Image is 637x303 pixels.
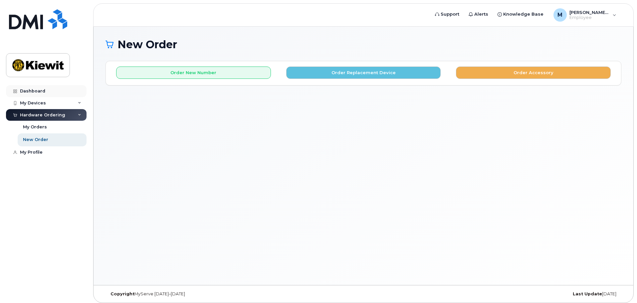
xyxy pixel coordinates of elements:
div: [DATE] [449,291,621,297]
strong: Last Update [573,291,602,296]
strong: Copyright [110,291,134,296]
button: Order Replacement Device [286,67,441,79]
div: MyServe [DATE]–[DATE] [106,291,278,297]
iframe: Messenger Launcher [608,274,632,298]
h1: New Order [106,39,621,50]
button: Order Accessory [456,67,611,79]
button: Order New Number [116,67,271,79]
